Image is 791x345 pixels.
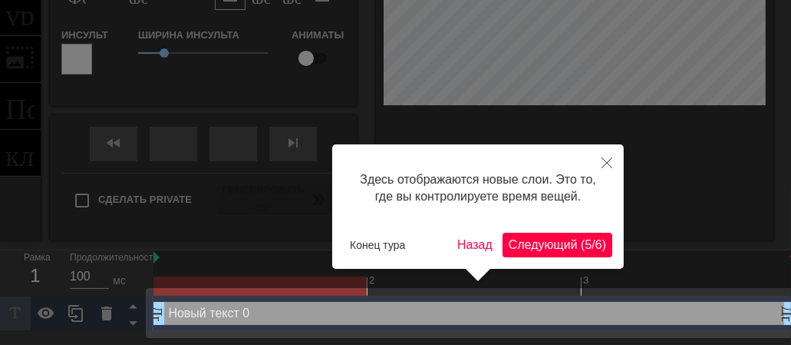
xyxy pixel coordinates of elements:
button: Назад [451,233,499,257]
span: Следующий (5/6) [509,238,606,251]
button: Следующий [503,233,612,257]
button: Закрыть [590,144,624,180]
button: Конец тура [344,234,411,257]
div: Здесь отображаются новые слои. Это то, где вы контролируете время вещей. [344,156,612,221]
